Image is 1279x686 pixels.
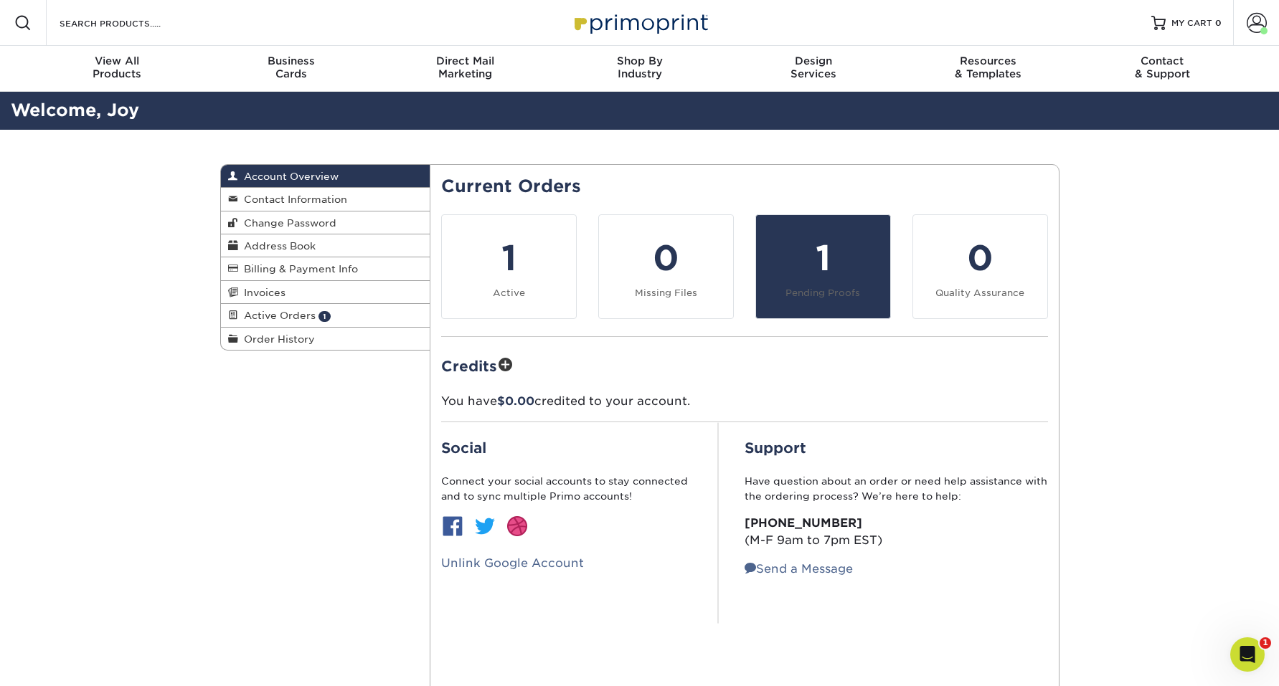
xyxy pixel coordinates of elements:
[441,393,1048,410] p: You have credited to your account.
[441,354,1048,376] h2: Credits
[238,217,336,229] span: Change Password
[727,54,901,67] span: Design
[58,14,198,32] input: SEARCH PRODUCTS.....
[552,46,727,92] a: Shop ByIndustry
[745,474,1048,503] p: Have question about an order or need help assistance with the ordering process? We’re here to help:
[441,439,692,457] h2: Social
[506,515,529,538] img: btn-dribbble.jpg
[30,54,204,80] div: Products
[30,54,204,67] span: View All
[221,165,430,188] a: Account Overview
[598,214,734,319] a: 0 Missing Files
[745,439,1048,457] h2: Support
[765,232,882,284] div: 1
[568,7,712,38] img: Primoprint
[1230,637,1265,672] iframe: Intercom live chat
[901,54,1075,80] div: & Templates
[221,328,430,350] a: Order History
[935,287,1024,298] small: Quality Assurance
[727,54,901,80] div: Services
[238,240,316,252] span: Address Book
[238,263,358,275] span: Billing & Payment Info
[221,304,430,327] a: Active Orders 1
[221,234,430,257] a: Address Book
[30,46,204,92] a: View AllProducts
[238,171,339,182] span: Account Overview
[450,232,567,284] div: 1
[912,214,1048,319] a: 0 Quality Assurance
[922,232,1039,284] div: 0
[727,46,901,92] a: DesignServices
[635,287,697,298] small: Missing Files
[1075,54,1250,67] span: Contact
[901,46,1075,92] a: Resources& Templates
[221,211,430,234] a: Change Password
[378,54,552,67] span: Direct Mail
[204,54,378,67] span: Business
[204,46,378,92] a: BusinessCards
[238,194,347,205] span: Contact Information
[441,214,577,319] a: 1 Active
[785,287,860,298] small: Pending Proofs
[221,281,430,304] a: Invoices
[441,556,584,570] a: Unlink Google Account
[745,562,853,576] a: Send a Message
[238,287,285,298] span: Invoices
[497,394,534,408] span: $0.00
[441,515,464,538] img: btn-facebook.jpg
[755,214,891,319] a: 1 Pending Proofs
[1171,17,1212,29] span: MY CART
[378,46,552,92] a: Direct MailMarketing
[1075,46,1250,92] a: Contact& Support
[238,310,316,321] span: Active Orders
[608,232,725,284] div: 0
[745,515,1048,549] p: (M-F 9am to 7pm EST)
[1075,54,1250,80] div: & Support
[473,515,496,538] img: btn-twitter.jpg
[745,516,862,530] strong: [PHONE_NUMBER]
[901,54,1075,67] span: Resources
[221,257,430,280] a: Billing & Payment Info
[1260,637,1271,649] span: 1
[552,54,727,67] span: Shop By
[1215,18,1222,28] span: 0
[493,287,525,298] small: Active
[204,54,378,80] div: Cards
[552,54,727,80] div: Industry
[441,176,1048,197] h2: Current Orders
[238,333,315,345] span: Order History
[378,54,552,80] div: Marketing
[318,311,331,322] span: 1
[441,474,692,503] p: Connect your social accounts to stay connected and to sync multiple Primo accounts!
[221,188,430,211] a: Contact Information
